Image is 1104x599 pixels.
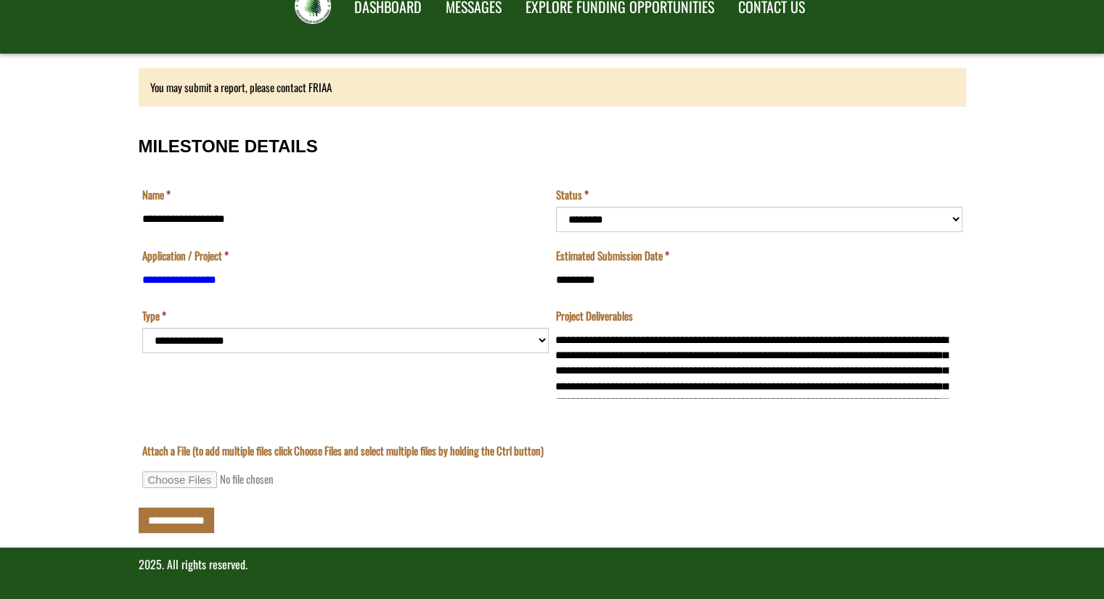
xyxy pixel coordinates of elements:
label: Project Deliverables [556,308,633,323]
textarea: Project Deliverables [556,328,962,399]
h3: MILESTONE DETAILS [139,137,966,156]
input: Name [142,207,549,232]
label: Application / Project [142,248,229,263]
p: 2025 [139,556,966,573]
input: Application / Project is a required field. [142,267,549,292]
fieldset: MILESTONE DETAILS [139,122,966,414]
label: Type [142,308,166,323]
div: Milestone Details [139,122,966,533]
label: Estimated Submission Date [556,248,669,263]
label: Status [556,187,589,202]
label: Attach a File (to add multiple files click Choose Files and select multiple files by holding the ... [142,443,544,458]
div: You may submit a report, please contact FRIAA [139,68,966,107]
input: Attach a File (to add multiple files click Choose Files and select multiple files by holding the ... [142,471,340,488]
label: Name [142,187,171,202]
span: . All rights reserved. [162,555,248,573]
